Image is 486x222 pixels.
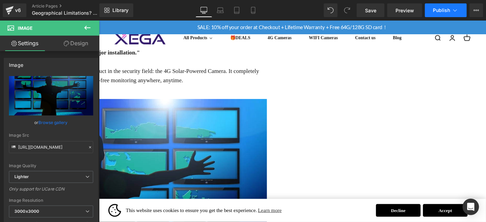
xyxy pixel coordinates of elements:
[9,163,93,168] div: Image Quality
[196,3,212,17] a: Desktop
[14,174,29,179] b: Lighter
[245,3,262,17] a: Mobile
[99,3,133,17] a: New Library
[212,3,229,17] a: Laptop
[340,3,354,17] button: Redo
[10,197,24,210] img: logo
[14,6,22,15] div: v6
[112,7,129,13] span: Library
[387,3,422,17] a: Preview
[29,198,291,209] span: This website uses cookies to ensure you get the best experience.
[433,8,450,13] span: Publish
[51,36,101,51] a: Design
[9,58,23,68] div: Image
[9,119,93,126] div: or
[229,3,245,17] a: Tablet
[400,201,405,206] span: Close the cookie banner
[365,7,376,14] span: Save
[9,133,93,138] div: Image Src
[18,25,33,31] span: Image
[297,197,345,210] a: Decline
[396,7,414,14] span: Preview
[9,186,93,196] div: Only support for UCare CDN
[32,10,98,16] span: Geographical Limitations? Nonexistent! The True Meaning of Anywhere, Anytime Surveillance
[9,198,93,203] div: Image Resolution
[470,3,483,17] button: More
[347,197,395,210] a: Accept
[463,199,479,215] div: Open Intercom Messenger
[169,198,197,209] a: Learn more
[3,3,26,17] a: v6
[9,141,93,153] input: Link
[32,3,111,9] a: Article Pages
[14,209,39,214] b: 3000x3000
[39,116,68,128] a: Browse gallery
[425,3,467,17] button: Publish
[324,3,338,17] button: Undo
